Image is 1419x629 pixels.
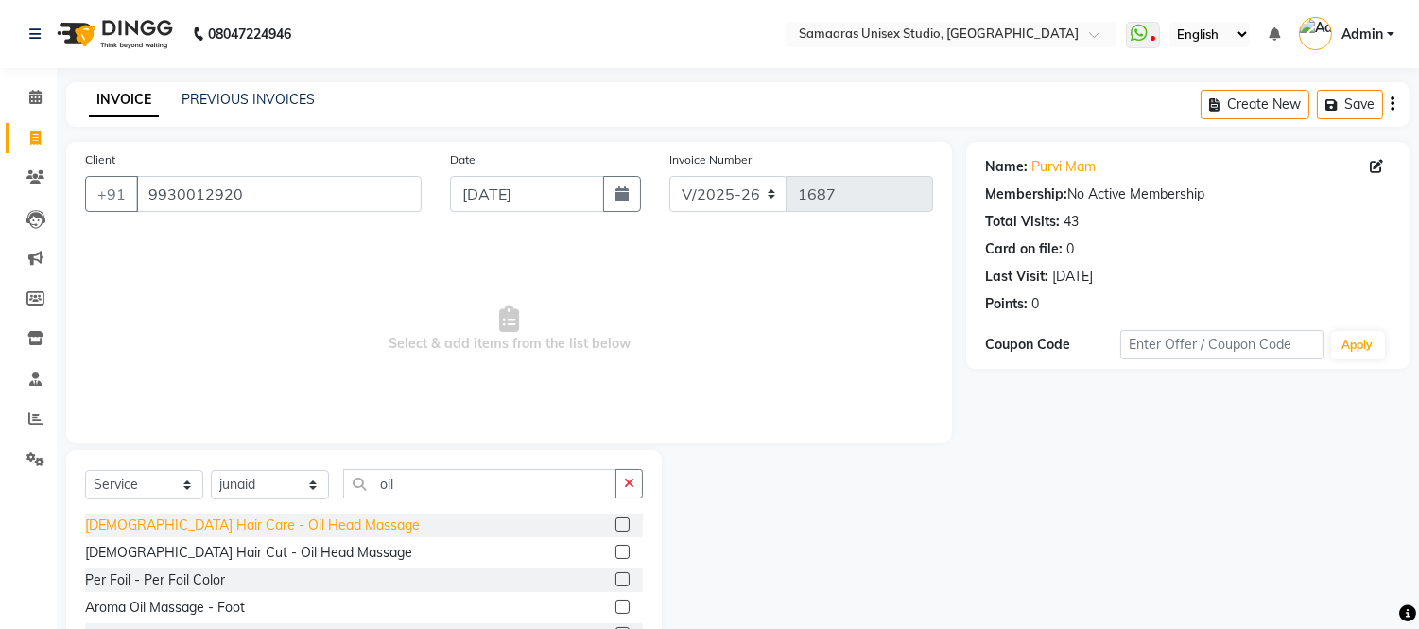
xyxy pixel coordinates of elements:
[450,151,476,168] label: Date
[85,151,115,168] label: Client
[1201,90,1309,119] button: Create New
[89,83,159,117] a: INVOICE
[985,212,1060,232] div: Total Visits:
[136,176,422,212] input: Search by Name/Mobile/Email/Code
[48,8,178,61] img: logo
[1317,90,1383,119] button: Save
[85,598,245,618] div: Aroma Oil Massage - Foot
[669,151,752,168] label: Invoice Number
[182,91,315,108] a: PREVIOUS INVOICES
[985,294,1028,314] div: Points:
[1341,25,1383,44] span: Admin
[1031,157,1096,177] a: Purvi Mam
[85,176,138,212] button: +91
[985,239,1063,259] div: Card on file:
[208,8,291,61] b: 08047224946
[343,469,616,498] input: Search or Scan
[1299,17,1332,50] img: Admin
[985,157,1028,177] div: Name:
[985,335,1120,355] div: Coupon Code
[1052,267,1093,287] div: [DATE]
[985,184,1391,204] div: No Active Membership
[1066,239,1074,259] div: 0
[1031,294,1039,314] div: 0
[1120,330,1323,359] input: Enter Offer / Coupon Code
[85,515,420,535] div: [DEMOGRAPHIC_DATA] Hair Care - Oil Head Massage
[85,570,225,590] div: Per Foil - Per Foil Color
[985,184,1067,204] div: Membership:
[85,543,412,563] div: [DEMOGRAPHIC_DATA] Hair Cut - Oil Head Massage
[1064,212,1079,232] div: 43
[85,235,933,424] span: Select & add items from the list below
[1331,331,1385,359] button: Apply
[985,267,1048,287] div: Last Visit:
